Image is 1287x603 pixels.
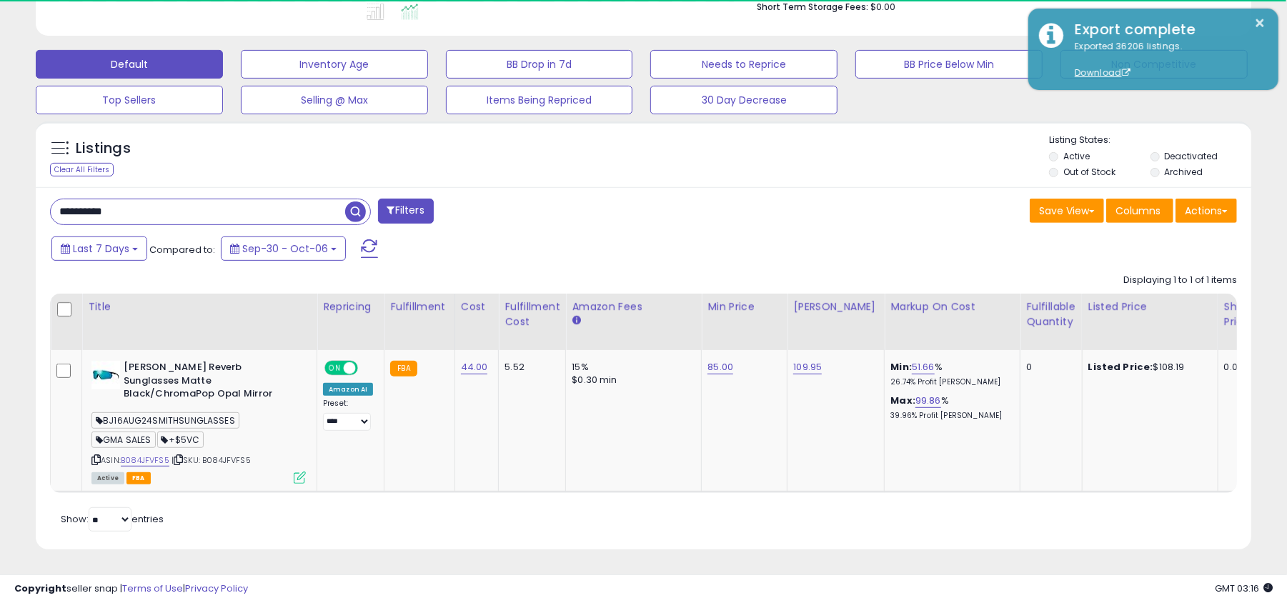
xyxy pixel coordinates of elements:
[885,294,1020,350] th: The percentage added to the cost of goods (COGS) that forms the calculator for Min & Max prices.
[890,361,1009,387] div: %
[126,472,151,484] span: FBA
[36,50,223,79] button: Default
[50,163,114,176] div: Clear All Filters
[707,299,781,314] div: Min Price
[1049,134,1251,147] p: Listing States:
[446,50,633,79] button: BB Drop in 7d
[51,236,147,261] button: Last 7 Days
[185,582,248,595] a: Privacy Policy
[1165,166,1203,178] label: Archived
[650,50,838,79] button: Needs to Reprice
[157,432,204,448] span: +$5VC
[1063,150,1090,162] label: Active
[91,472,124,484] span: All listings currently available for purchase on Amazon
[1215,582,1273,595] span: 2025-10-14 03:16 GMT
[855,50,1043,79] button: BB Price Below Min
[390,361,417,377] small: FBA
[505,361,555,374] div: 5.52
[1176,199,1237,223] button: Actions
[1063,166,1115,178] label: Out of Stock
[572,314,580,327] small: Amazon Fees.
[241,86,428,114] button: Selling @ Max
[323,299,378,314] div: Repricing
[14,582,66,595] strong: Copyright
[76,139,131,159] h5: Listings
[793,299,878,314] div: [PERSON_NAME]
[1115,204,1161,218] span: Columns
[1075,66,1131,79] a: Download
[1224,361,1248,374] div: 0.00
[378,199,434,224] button: Filters
[149,243,215,256] span: Compared to:
[91,361,120,389] img: 313yTSsmk7L._SL40_.jpg
[912,360,935,374] a: 51.66
[890,394,915,407] b: Max:
[1224,299,1253,329] div: Ship Price
[172,454,251,466] span: | SKU: B084JFVFS5
[461,360,488,374] a: 44.00
[61,512,164,526] span: Show: entries
[572,374,690,387] div: $0.30 min
[1030,199,1104,223] button: Save View
[91,361,306,482] div: ASIN:
[14,582,248,596] div: seller snap | |
[1064,19,1268,40] div: Export complete
[757,1,868,13] b: Short Term Storage Fees:
[915,394,941,408] a: 99.86
[122,582,183,595] a: Terms of Use
[1088,361,1207,374] div: $108.19
[890,360,912,374] b: Min:
[707,360,733,374] a: 85.00
[890,299,1014,314] div: Markup on Cost
[91,412,239,429] span: BJ16AUG24SMITHSUNGLASSES
[73,241,129,256] span: Last 7 Days
[890,411,1009,421] p: 39.96% Profit [PERSON_NAME]
[124,361,297,404] b: [PERSON_NAME] Reverb Sunglasses Matte Black/ChromaPop Opal Mirror
[242,241,328,256] span: Sep-30 - Oct-06
[91,432,156,448] span: GMA SALES
[793,360,822,374] a: 109.95
[650,86,838,114] button: 30 Day Decrease
[1064,40,1268,80] div: Exported 36206 listings.
[241,50,428,79] button: Inventory Age
[36,86,223,114] button: Top Sellers
[446,86,633,114] button: Items Being Repriced
[572,361,690,374] div: 15%
[461,299,493,314] div: Cost
[1106,199,1173,223] button: Columns
[1088,360,1153,374] b: Listed Price:
[1255,14,1266,32] button: ×
[121,454,169,467] a: B084JFVFS5
[1123,274,1237,287] div: Displaying 1 to 1 of 1 items
[1165,150,1218,162] label: Deactivated
[1088,299,1212,314] div: Listed Price
[88,299,311,314] div: Title
[572,299,695,314] div: Amazon Fees
[890,377,1009,387] p: 26.74% Profit [PERSON_NAME]
[1026,299,1075,329] div: Fulfillable Quantity
[890,394,1009,421] div: %
[505,299,560,329] div: Fulfillment Cost
[221,236,346,261] button: Sep-30 - Oct-06
[323,383,373,396] div: Amazon AI
[326,362,344,374] span: ON
[323,399,373,431] div: Preset:
[1026,361,1070,374] div: 0
[356,362,379,374] span: OFF
[390,299,448,314] div: Fulfillment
